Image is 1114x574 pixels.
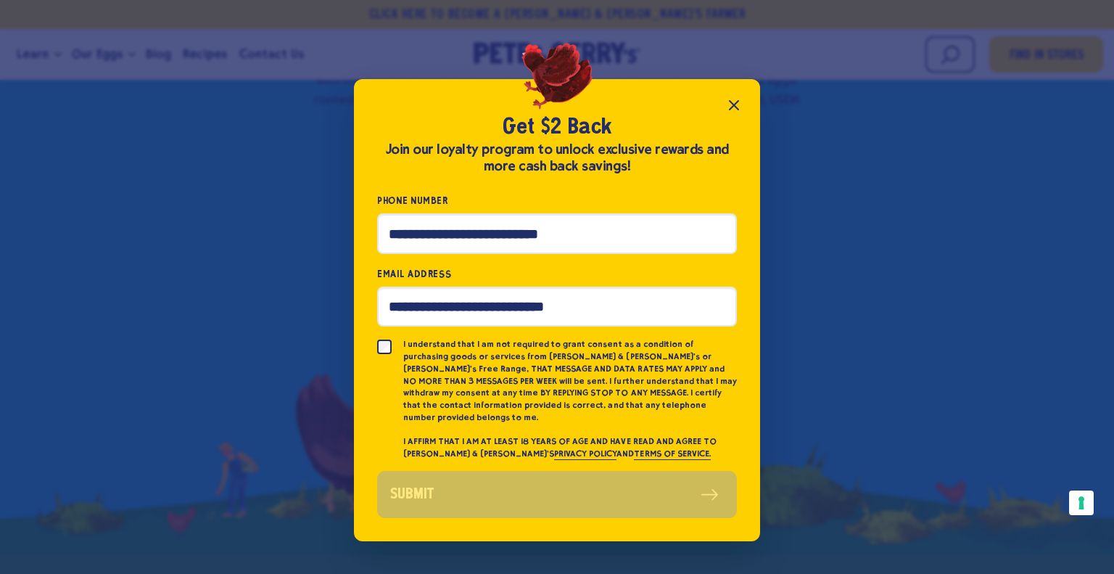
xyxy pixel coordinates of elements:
button: Close popup [719,91,748,120]
p: I AFFIRM THAT I AM AT LEAST 18 YEARS OF AGE AND HAVE READ AND AGREE TO [PERSON_NAME] & [PERSON_NA... [403,435,737,460]
a: PRIVACY POLICY [554,448,616,460]
h2: Get $2 Back [377,114,737,142]
label: Phone Number [377,192,737,209]
button: Submit [377,471,737,518]
p: I understand that I am not required to grant consent as a condition of purchasing goods or servic... [403,338,737,424]
div: Join our loyalty program to unlock exclusive rewards and more cash back savings! [377,142,737,175]
a: TERMS OF SERVICE. [634,448,710,460]
input: I understand that I am not required to grant consent as a condition of purchasing goods or servic... [377,340,392,354]
button: Your consent preferences for tracking technologies [1069,491,1094,515]
label: Email Address [377,266,737,282]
